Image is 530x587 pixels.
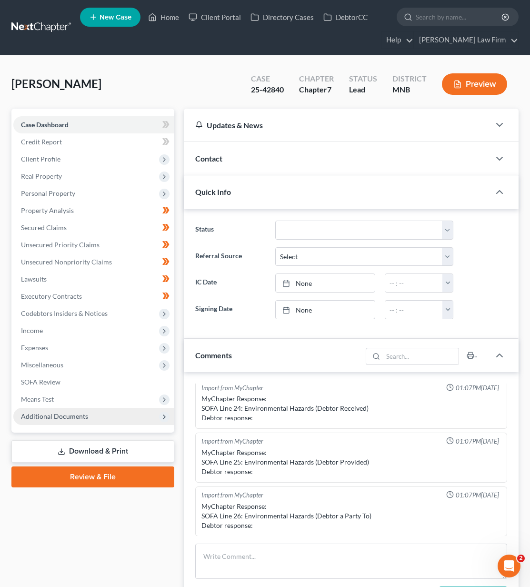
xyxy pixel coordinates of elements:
div: MNB [392,84,427,95]
a: Home [143,9,184,26]
a: Help [381,31,413,49]
a: Executory Contracts [13,288,174,305]
span: Miscellaneous [21,361,63,369]
div: MyChapter Response: SOFA Line 26: Environmental Hazards (Debtor a Party To) Debtor response: [201,502,501,530]
span: Unsecured Nonpriority Claims [21,258,112,266]
span: Codebtors Insiders & Notices [21,309,108,317]
a: Property Analysis [13,202,174,219]
a: Download & Print [11,440,174,463]
span: Credit Report [21,138,62,146]
a: None [276,301,375,319]
span: Contact [195,154,222,163]
a: Unsecured Nonpriority Claims [13,253,174,271]
span: Client Profile [21,155,60,163]
span: Case Dashboard [21,121,69,129]
span: 01:07PM[DATE] [456,437,499,446]
label: IC Date [190,273,271,293]
span: New Case [100,14,131,21]
span: Expenses [21,344,48,352]
span: Unsecured Priority Claims [21,241,100,249]
input: -- : -- [385,274,442,292]
span: Quick Info [195,187,231,196]
input: Search... [383,348,459,364]
div: Import from MyChapter [201,384,263,393]
span: SOFA Review [21,378,60,386]
span: Lawsuits [21,275,47,283]
span: Additional Documents [21,412,88,420]
span: [PERSON_NAME] [11,77,101,91]
input: -- : -- [385,301,442,319]
div: Status [349,73,377,84]
a: Unsecured Priority Claims [13,236,174,253]
a: Credit Report [13,133,174,151]
div: Case [251,73,284,84]
label: Status [190,221,271,240]
div: MyChapter Response: SOFA Line 24: Environmental Hazards (Debtor Received) Debtor response: [201,394,501,423]
span: 01:07PM[DATE] [456,384,499,393]
label: Signing Date [190,300,271,319]
input: Search by name... [416,8,503,26]
div: Import from MyChapter [201,491,263,500]
div: Import from MyChapter [201,437,263,446]
span: 2 [517,555,525,562]
a: Client Portal [184,9,246,26]
span: 7 [327,85,331,94]
div: Chapter [299,84,334,95]
span: Comments [195,351,232,360]
span: Real Property [21,172,62,180]
span: Secured Claims [21,223,67,232]
a: DebtorCC [319,9,372,26]
div: Chapter [299,73,334,84]
a: None [276,274,375,292]
iframe: Intercom live chat [498,555,520,577]
div: MyChapter Response: SOFA Line 25: Environmental Hazards (Debtor Provided) Debtor response: [201,448,501,476]
a: Lawsuits [13,271,174,288]
a: [PERSON_NAME] Law Firm [414,31,518,49]
a: Case Dashboard [13,116,174,133]
span: Means Test [21,395,54,403]
span: Personal Property [21,189,75,197]
span: Executory Contracts [21,292,82,300]
div: Updates & News [195,120,479,130]
div: 25-42840 [251,84,284,95]
a: Directory Cases [246,9,319,26]
div: Lead [349,84,377,95]
a: Review & File [11,466,174,487]
div: District [392,73,427,84]
a: SOFA Review [13,374,174,391]
button: Preview [442,73,507,95]
label: Referral Source [190,247,271,266]
span: Income [21,326,43,334]
span: 01:07PM[DATE] [456,491,499,500]
a: Secured Claims [13,219,174,236]
span: Property Analysis [21,206,74,214]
